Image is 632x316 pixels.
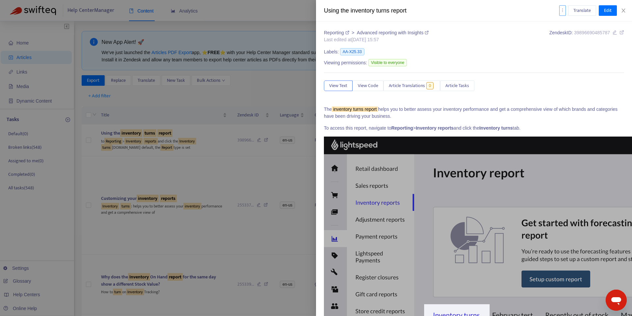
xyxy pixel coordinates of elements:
span: close [621,8,626,13]
div: Using the inventory turns report [324,6,559,15]
button: Article Translations0 [383,80,440,91]
span: Article Translations [389,82,425,89]
iframe: Button to launch messaging window [606,290,627,311]
span: 0 [426,82,434,89]
button: Translate [568,5,596,16]
sqkw: inventory turns report [332,107,378,112]
div: Zendesk ID: [549,29,624,43]
span: Labels: [324,48,339,55]
strong: Inventory turns [479,125,513,131]
span: Viewing permissions: [324,59,367,66]
button: Article Tasks [440,80,474,91]
strong: Reporting [391,125,413,131]
button: View Code [353,80,383,91]
span: Article Tasks [445,82,469,89]
strong: Inventory reports [416,125,454,131]
span: AA-X25.33 [340,48,364,55]
button: View Text [324,80,353,91]
span: Translate [573,7,591,14]
button: Close [619,8,628,14]
a: Advanced reporting with Insights [357,30,429,35]
button: Edit [599,5,617,16]
span: View Code [358,82,378,89]
div: Last edited at [DATE] 15:57 [324,36,429,43]
a: Reporting [324,30,350,35]
span: View Text [329,82,347,89]
span: more [560,8,565,13]
span: Visible to everyone [368,59,407,66]
p: To access this report, navigate to > and click the tab. [324,125,624,132]
button: more [559,5,566,16]
div: > [324,29,429,36]
p: The helps you to better assess your inventory performance and get a comprehensive view of which b... [324,106,624,120]
span: Edit [604,7,612,14]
